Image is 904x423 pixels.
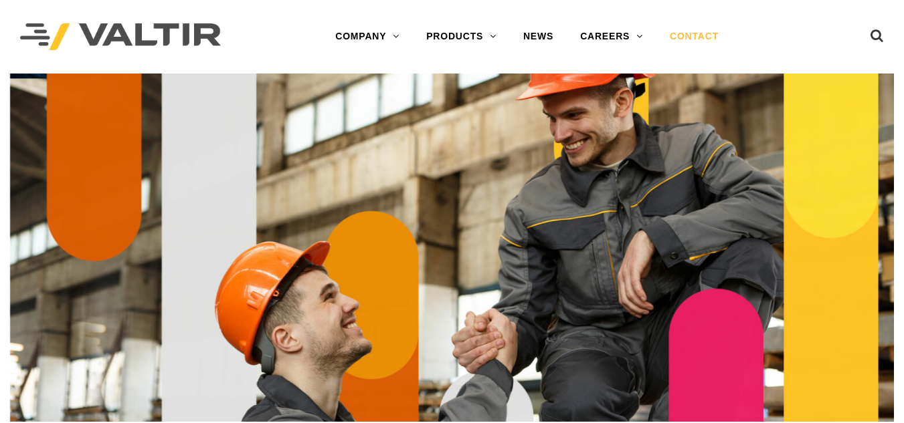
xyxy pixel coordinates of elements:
[10,74,894,422] img: Contact_1
[567,23,656,50] a: CAREERS
[510,23,567,50] a: NEWS
[20,23,221,51] img: Valtir
[322,23,413,50] a: COMPANY
[656,23,732,50] a: CONTACT
[413,23,510,50] a: PRODUCTS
